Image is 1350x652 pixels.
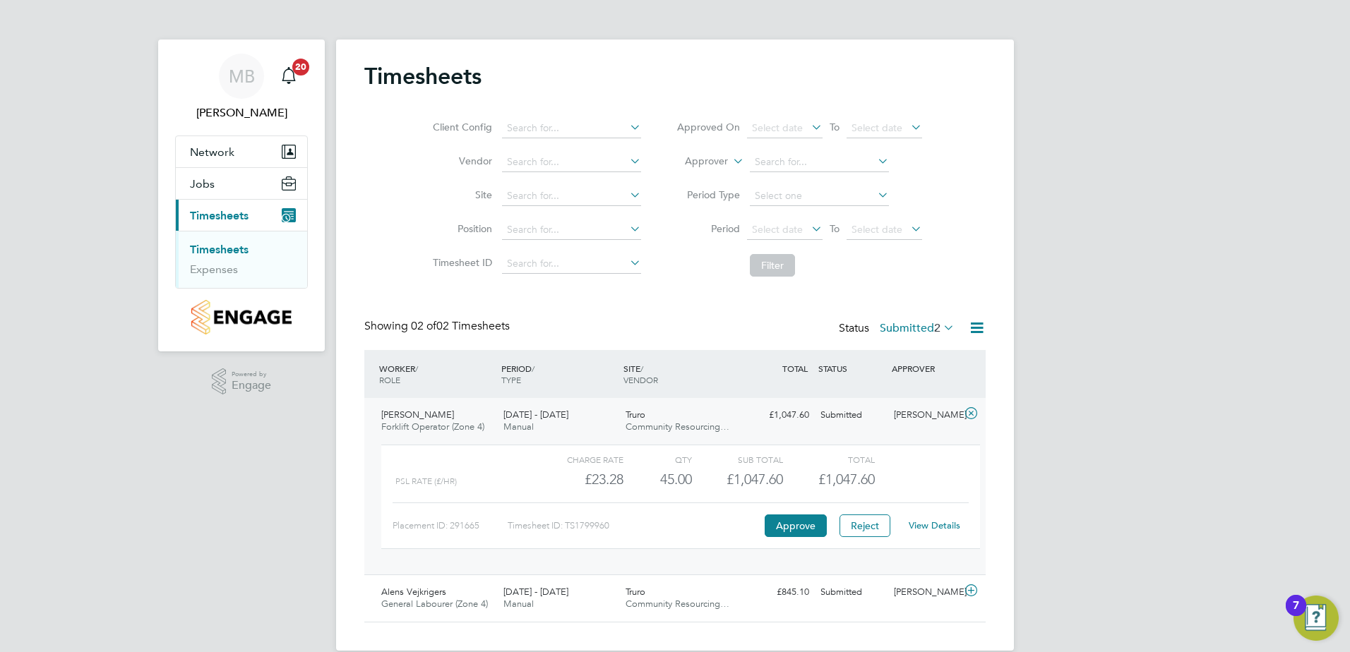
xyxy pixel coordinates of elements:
[782,363,808,374] span: TOTAL
[393,514,508,537] div: Placement ID: 291665
[212,368,272,395] a: Powered byEngage
[623,451,692,468] div: QTY
[839,319,957,339] div: Status
[783,451,874,468] div: Total
[175,54,308,121] a: MB[PERSON_NAME]
[364,319,513,334] div: Showing
[620,356,742,392] div: SITE
[752,223,803,236] span: Select date
[692,468,783,491] div: £1,047.60
[503,586,568,598] span: [DATE] - [DATE]
[664,155,728,169] label: Approver
[532,363,534,374] span: /
[502,254,641,274] input: Search for...
[852,223,902,236] span: Select date
[503,598,534,610] span: Manual
[825,118,844,136] span: To
[825,219,844,238] span: To
[381,421,484,433] span: Forklift Operator (Zone 4)
[190,209,249,222] span: Timesheets
[502,186,641,206] input: Search for...
[692,451,783,468] div: Sub Total
[381,409,454,421] span: [PERSON_NAME]
[503,409,568,421] span: [DATE] - [DATE]
[158,40,325,351] nav: Main navigation
[880,321,955,335] label: Submitted
[676,121,740,133] label: Approved On
[364,62,482,90] h2: Timesheets
[750,152,889,172] input: Search for...
[501,374,521,385] span: TYPE
[626,598,729,610] span: Community Resourcing…
[502,220,641,240] input: Search for...
[818,471,875,488] span: £1,047.60
[232,368,271,380] span: Powered by
[640,363,643,374] span: /
[852,121,902,134] span: Select date
[411,319,510,333] span: 02 Timesheets
[752,121,803,134] span: Select date
[175,104,308,121] span: Martin Bentley
[502,152,641,172] input: Search for...
[934,321,940,335] span: 2
[381,598,488,610] span: General Labourer (Zone 4)
[888,356,962,381] div: APPROVER
[175,300,308,334] a: Go to home page
[623,374,658,385] span: VENDOR
[411,319,436,333] span: 02 of
[275,54,303,99] a: 20
[532,468,623,491] div: £23.28
[815,356,888,381] div: STATUS
[503,421,534,433] span: Manual
[815,404,888,427] div: Submitted
[888,404,962,427] div: [PERSON_NAME]
[502,119,641,138] input: Search for...
[429,121,492,133] label: Client Config
[1293,605,1299,624] div: 7
[429,188,492,201] label: Site
[750,254,795,277] button: Filter
[741,581,815,604] div: £845.10
[415,363,418,374] span: /
[429,222,492,235] label: Position
[741,404,815,427] div: £1,047.60
[750,186,889,206] input: Select one
[508,514,761,537] div: Timesheet ID: TS1799960
[1294,596,1339,641] button: Open Resource Center, 7 new notifications
[888,581,962,604] div: [PERSON_NAME]
[623,468,692,491] div: 45.00
[765,514,827,537] button: Approve
[176,200,307,231] button: Timesheets
[176,168,307,199] button: Jobs
[815,581,888,604] div: Submitted
[429,256,492,269] label: Timesheet ID
[532,451,623,468] div: Charge rate
[376,356,498,392] div: WORKER
[232,380,271,392] span: Engage
[626,421,729,433] span: Community Resourcing…
[176,231,307,288] div: Timesheets
[190,177,215,191] span: Jobs
[379,374,400,385] span: ROLE
[676,188,740,201] label: Period Type
[429,155,492,167] label: Vendor
[176,136,307,167] button: Network
[909,519,960,531] a: View Details
[840,514,890,537] button: Reject
[676,222,740,235] label: Period
[498,356,620,392] div: PERIOD
[191,300,291,334] img: countryside-properties-logo-retina.png
[626,409,645,421] span: Truro
[190,145,234,159] span: Network
[190,243,249,256] a: Timesheets
[190,262,238,276] a: Expenses
[381,586,446,598] span: Alens Vejkrigers
[229,67,255,85] span: MB
[292,59,309,76] span: 20
[395,476,457,486] span: psl rate (£/HR)
[626,586,645,598] span: Truro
